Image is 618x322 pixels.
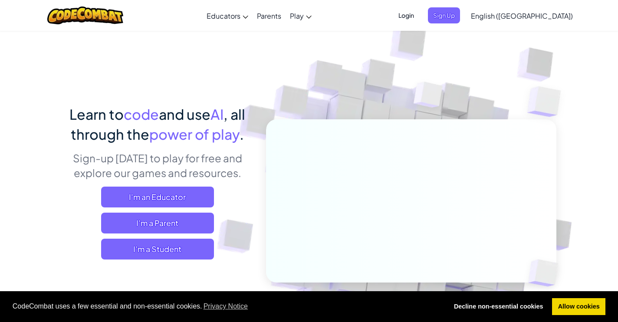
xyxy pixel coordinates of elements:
[510,65,585,138] img: Overlap cubes
[47,7,123,24] img: CodeCombat logo
[101,213,214,233] a: I'm a Parent
[62,151,253,180] p: Sign-up [DATE] to play for free and explore our games and resources.
[240,125,244,143] span: .
[398,65,460,129] img: Overlap cubes
[253,4,286,27] a: Parents
[159,105,210,123] span: and use
[290,11,304,20] span: Play
[69,105,124,123] span: Learn to
[207,11,240,20] span: Educators
[202,300,250,313] a: learn more about cookies
[202,4,253,27] a: Educators
[124,105,159,123] span: code
[286,4,316,27] a: Play
[467,4,577,27] a: English ([GEOGRAPHIC_DATA])
[101,187,214,207] a: I'm an Educator
[448,298,549,315] a: deny cookies
[552,298,605,315] a: allow cookies
[13,300,441,313] span: CodeCombat uses a few essential and non-essential cookies.
[149,125,240,143] span: power of play
[514,241,579,305] img: Overlap cubes
[393,7,419,23] button: Login
[101,239,214,260] button: I'm a Student
[471,11,573,20] span: English ([GEOGRAPHIC_DATA])
[428,7,460,23] button: Sign Up
[210,105,224,123] span: AI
